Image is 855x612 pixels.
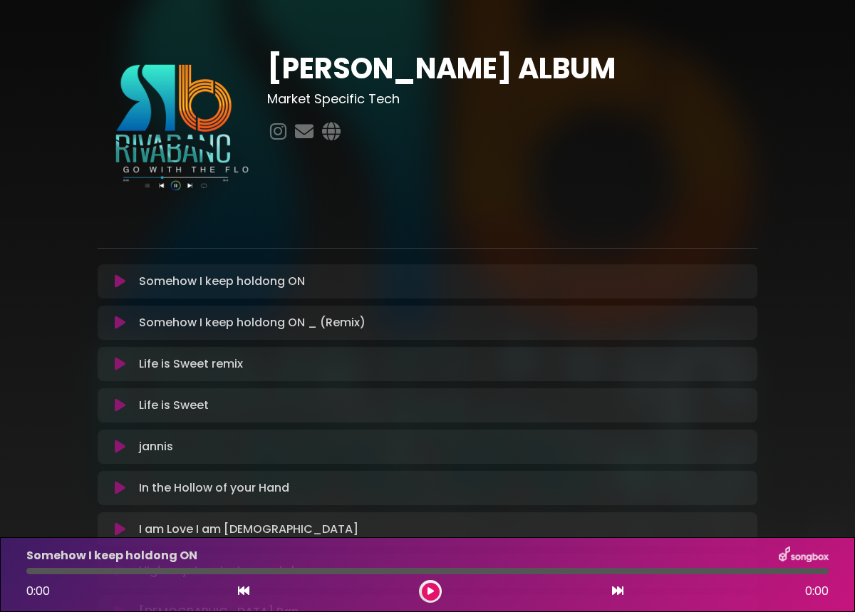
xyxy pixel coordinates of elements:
[26,583,50,599] span: 0:00
[779,546,829,565] img: songbox-logo-white.png
[139,356,243,373] p: Life is Sweet remix
[139,397,209,414] p: Life is Sweet
[139,438,173,455] p: jannis
[139,273,305,290] p: Somehow I keep holdong ON
[267,51,758,85] h1: [PERSON_NAME] ALBUM
[139,479,289,497] p: In the Hollow of your Hand
[267,91,758,107] h3: Market Specific Tech
[139,521,358,538] p: I am Love I am [DEMOGRAPHIC_DATA]
[805,583,829,600] span: 0:00
[26,547,197,564] p: Somehow I keep holdong ON
[139,314,366,331] p: Somehow I keep holdong ON _ (Remix)
[98,51,250,204] img: 4pN4B8I1S26pthYFCpPw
